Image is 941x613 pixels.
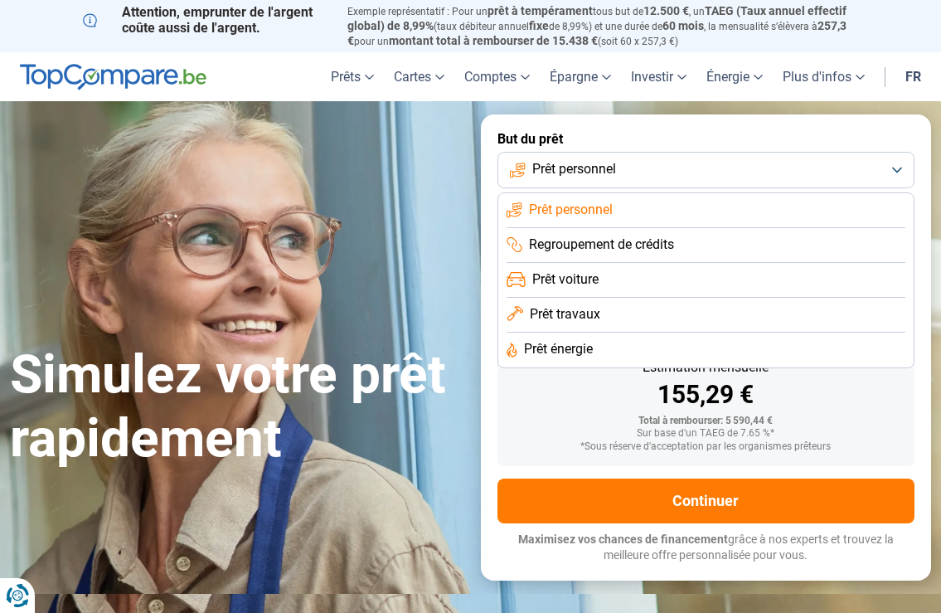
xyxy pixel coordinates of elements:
[347,4,858,48] p: Exemple représentatif : Pour un tous but de , un (taux débiteur annuel de 8,99%) et une durée de ...
[487,4,593,17] span: prêt à tempérament
[532,270,599,289] span: Prêt voiture
[454,52,540,101] a: Comptes
[347,4,846,32] span: TAEG (Taux annuel effectif global) de 8,99%
[497,131,915,147] label: But du prêt
[895,52,931,101] a: fr
[497,479,915,523] button: Continuer
[540,52,621,101] a: Épargne
[696,52,773,101] a: Énergie
[497,532,915,564] p: grâce à nos experts et trouvez la meilleure offre personnalisée pour vous.
[20,64,206,90] img: TopCompare
[518,533,728,546] span: Maximisez vos chances de financement
[773,52,875,101] a: Plus d'infos
[643,4,689,17] span: 12.500 €
[529,19,549,32] span: fixe
[530,305,600,324] span: Prêt travaux
[347,19,846,47] span: 257,3 €
[83,4,328,36] p: Attention, emprunter de l'argent coûte aussi de l'argent.
[529,201,613,219] span: Prêt personnel
[621,52,696,101] a: Investir
[662,19,704,32] span: 60 mois
[321,52,384,101] a: Prêts
[10,343,461,471] h1: Simulez votre prêt rapidement
[511,382,902,407] div: 155,29 €
[511,361,902,374] div: Estimation mensuelle
[511,416,902,427] div: Total à rembourser: 5 590,44 €
[497,152,915,188] button: Prêt personnel
[511,441,902,453] div: *Sous réserve d'acceptation par les organismes prêteurs
[511,428,902,440] div: Sur base d'un TAEG de 7.65 %*
[532,160,616,178] span: Prêt personnel
[389,34,598,47] span: montant total à rembourser de 15.438 €
[524,340,593,358] span: Prêt énergie
[529,236,674,254] span: Regroupement de crédits
[384,52,454,101] a: Cartes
